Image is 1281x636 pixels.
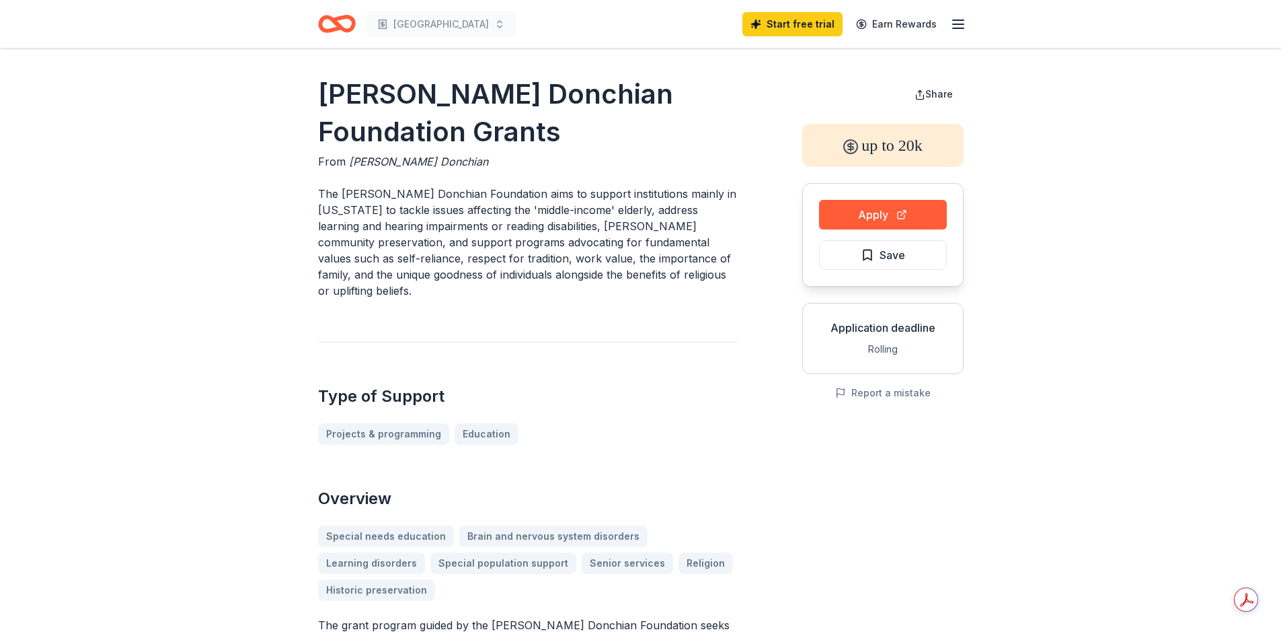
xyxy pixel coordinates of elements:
div: Application deadline [814,320,952,336]
span: Share [925,88,953,100]
h1: [PERSON_NAME] Donchian Foundation Grants [318,75,738,151]
button: Save [819,240,947,270]
h2: Type of Support [318,386,738,407]
span: [PERSON_NAME] Donchian [349,155,488,168]
button: Apply [819,200,947,229]
button: Share [904,81,964,108]
a: Home [318,8,356,40]
a: Projects & programming [318,423,449,445]
a: Earn Rewards [848,12,945,36]
span: [GEOGRAPHIC_DATA] [393,16,489,32]
div: up to 20k [802,124,964,167]
span: Save [880,246,905,264]
div: From [318,153,738,170]
div: Rolling [814,341,952,357]
p: The [PERSON_NAME] Donchian Foundation aims to support institutions mainly in [US_STATE] to tackle... [318,186,738,299]
a: Start free trial [742,12,843,36]
button: Report a mistake [835,385,931,401]
h2: Overview [318,488,738,509]
button: [GEOGRAPHIC_DATA] [366,11,516,38]
a: Education [455,423,518,445]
